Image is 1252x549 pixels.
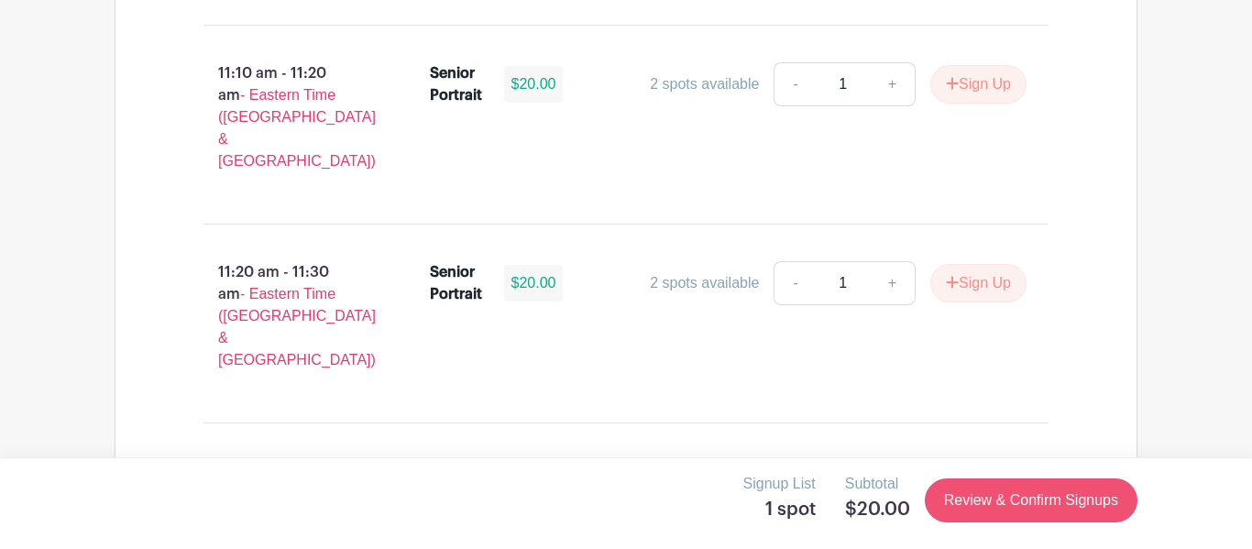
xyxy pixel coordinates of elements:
[870,261,916,305] a: +
[930,65,1027,104] button: Sign Up
[743,499,816,521] h5: 1 spot
[845,499,910,521] h5: $20.00
[930,264,1027,302] button: Sign Up
[743,473,816,495] p: Signup List
[650,272,759,294] div: 2 spots available
[774,62,816,106] a: -
[870,62,916,106] a: +
[218,87,376,169] span: - Eastern Time ([GEOGRAPHIC_DATA] & [GEOGRAPHIC_DATA])
[504,66,564,103] div: $20.00
[430,62,482,106] div: Senior Portrait
[174,254,401,379] p: 11:20 am - 11:30 am
[774,261,816,305] a: -
[925,478,1137,522] a: Review & Confirm Signups
[174,55,401,180] p: 11:10 am - 11:20 am
[504,265,564,302] div: $20.00
[650,73,759,95] div: 2 spots available
[430,261,482,305] div: Senior Portrait
[845,473,910,495] p: Subtotal
[218,286,376,368] span: - Eastern Time ([GEOGRAPHIC_DATA] & [GEOGRAPHIC_DATA])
